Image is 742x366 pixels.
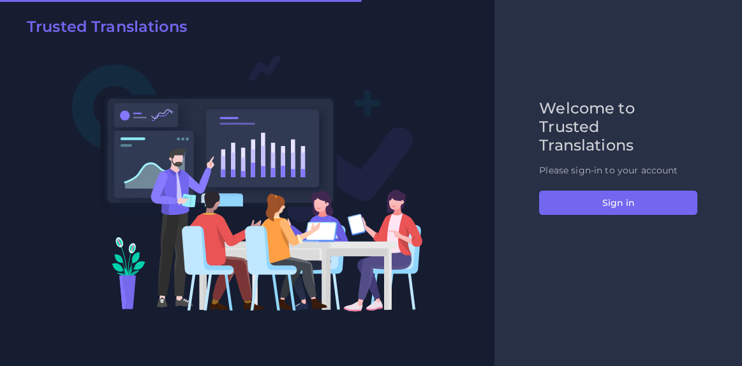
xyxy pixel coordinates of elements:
button: Sign in [539,191,697,215]
a: Trusted Translations [18,18,187,41]
img: Login V2 [71,54,423,312]
p: Please sign-in to your account [539,164,697,177]
h2: Welcome to Trusted Translations [539,99,697,154]
h2: Trusted Translations [27,18,187,36]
